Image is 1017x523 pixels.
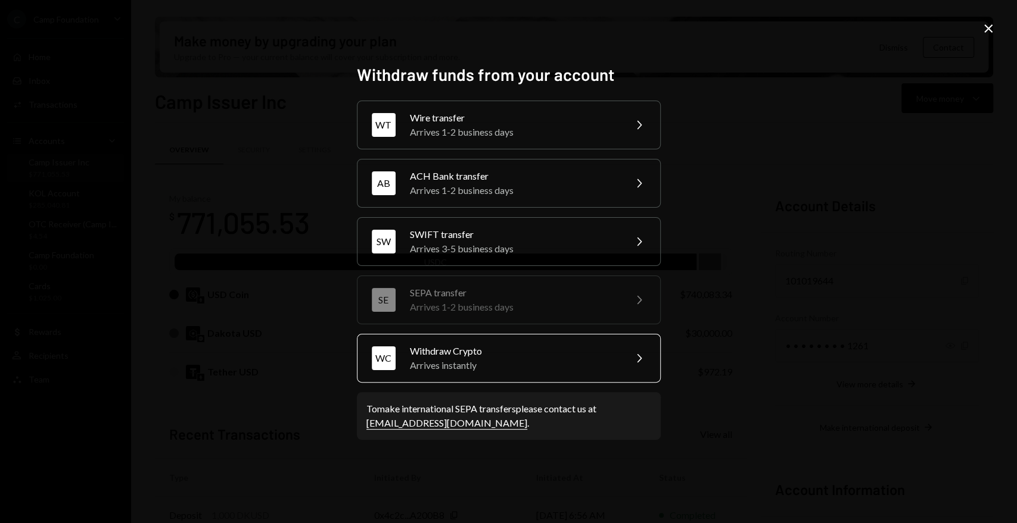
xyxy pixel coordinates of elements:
div: SE [372,288,396,312]
div: WT [372,113,396,137]
div: WC [372,346,396,370]
div: Arrives 1-2 business days [410,183,617,198]
button: SESEPA transferArrives 1-2 business days [357,275,661,324]
a: [EMAIL_ADDRESS][DOMAIN_NAME] [366,417,527,430]
div: Arrives instantly [410,358,617,372]
div: SEPA transfer [410,286,617,300]
button: WCWithdraw CryptoArrives instantly [357,334,661,383]
div: SWIFT transfer [410,227,617,242]
button: ABACH Bank transferArrives 1-2 business days [357,159,661,208]
button: SWSWIFT transferArrives 3-5 business days [357,217,661,266]
div: Arrives 3-5 business days [410,242,617,256]
button: WTWire transferArrives 1-2 business days [357,101,661,149]
div: Wire transfer [410,111,617,125]
div: AB [372,171,396,195]
div: To make international SEPA transfers please contact us at . [366,402,651,430]
div: Arrives 1-2 business days [410,300,617,314]
div: ACH Bank transfer [410,169,617,183]
div: Arrives 1-2 business days [410,125,617,139]
h2: Withdraw funds from your account [357,63,661,86]
div: Withdraw Crypto [410,344,617,358]
div: SW [372,230,396,253]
